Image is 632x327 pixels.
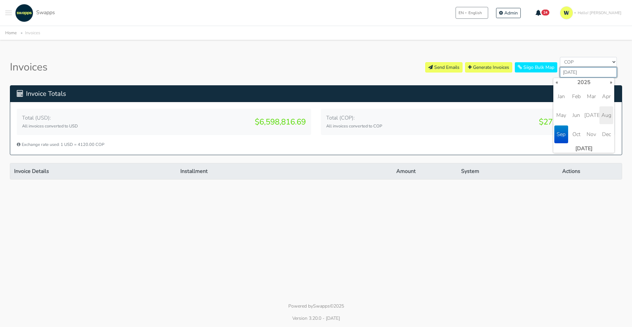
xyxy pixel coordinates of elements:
[420,163,521,179] th: System
[554,88,568,105] span: Jan
[569,106,583,124] span: Jun
[17,90,615,98] h5: Invoice Totals
[13,4,55,22] a: Swapps
[584,106,598,124] span: [DATE]
[599,88,613,105] span: Apr
[496,8,521,18] a: Admin
[176,163,313,179] th: Installment
[554,106,568,124] span: May
[584,88,598,105] span: Mar
[313,163,420,179] th: Amount
[541,10,549,15] span: 24
[326,123,382,129] small: All invoices converted to COP
[599,125,613,143] span: Dec
[36,9,55,16] span: Swapps
[5,30,17,36] a: Home
[5,4,12,22] button: Toggle navigation menu
[515,62,557,72] a: Siigo Bulk Map
[504,10,518,16] span: Admin
[15,4,33,22] img: swapps-linkedin-v2.jpg
[560,78,608,87] th: 2025
[557,4,627,22] a: Hello! [PERSON_NAME]
[554,125,568,143] span: Sep
[531,7,554,18] button: 24
[599,106,613,124] span: Aug
[553,144,614,153] th: [DATE]
[569,125,583,143] span: Oct
[313,303,330,309] a: Swapps
[326,114,355,122] span: Total (COP):
[521,163,622,179] th: Actions
[456,7,488,19] button: ENEnglish
[584,125,598,143] span: Nov
[10,163,176,179] th: Invoice Details
[255,117,306,127] strong: $6,598,816.69
[560,6,573,19] img: isotipo-3-3e143c57.png
[578,10,621,16] span: Hello! [PERSON_NAME]
[539,117,610,127] strong: $27,187,124,766.03
[18,29,40,37] li: Invoices
[553,78,560,87] th: «
[17,142,104,148] small: Exchange rate used: 1 USD = 4120.00 COP
[425,62,462,72] button: Send Emails
[608,78,614,87] th: »
[465,62,512,72] button: Generate Invoices
[10,61,47,73] h2: Invoices
[468,10,482,16] span: English
[569,88,583,105] span: Feb
[22,123,78,129] small: All invoices converted to USD
[22,114,51,122] span: Total (USD):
